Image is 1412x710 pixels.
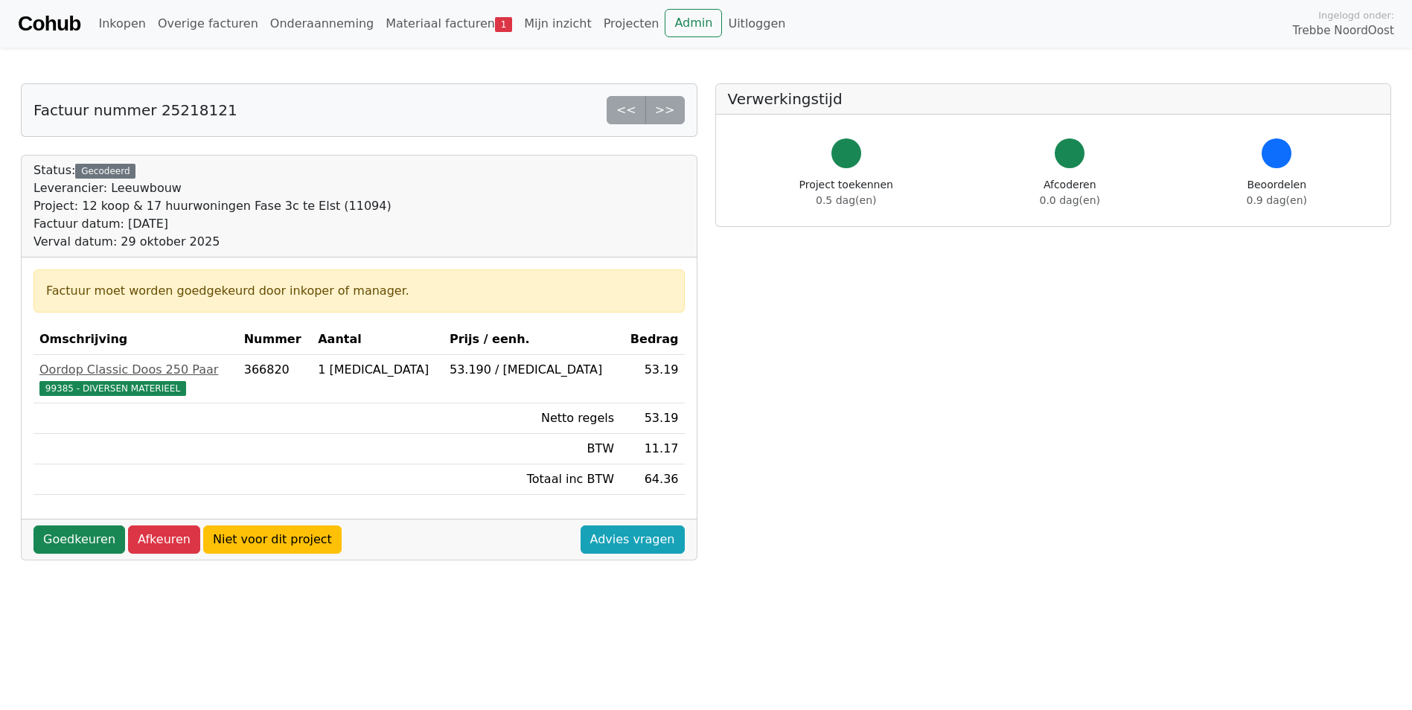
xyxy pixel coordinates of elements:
[620,403,684,434] td: 53.19
[33,233,392,251] div: Verval datum: 29 oktober 2025
[1040,177,1100,208] div: Afcoderen
[816,194,876,206] span: 0.5 dag(en)
[46,282,672,300] div: Factuur moet worden goedgekeurd door inkoper of manager.
[238,324,313,355] th: Nummer
[620,464,684,495] td: 64.36
[1247,177,1307,208] div: Beoordelen
[799,177,893,208] div: Project toekennen
[620,324,684,355] th: Bedrag
[1318,8,1394,22] span: Ingelogd onder:
[152,9,264,39] a: Overige facturen
[620,355,684,403] td: 53.19
[75,164,135,179] div: Gecodeerd
[450,361,614,379] div: 53.190 / [MEDICAL_DATA]
[318,361,438,379] div: 1 [MEDICAL_DATA]
[39,361,232,397] a: Oordop Classic Doos 250 Paar99385 - DIVERSEN MATERIEEL
[33,161,392,251] div: Status:
[33,179,392,197] div: Leverancier: Leeuwbouw
[581,525,685,554] a: Advies vragen
[1293,22,1394,39] span: Trebbe NoordOost
[728,90,1379,108] h5: Verwerkingstijd
[444,403,620,434] td: Netto regels
[380,9,518,39] a: Materiaal facturen1
[33,525,125,554] a: Goedkeuren
[39,361,232,379] div: Oordop Classic Doos 250 Paar
[33,101,237,119] h5: Factuur nummer 25218121
[33,197,392,215] div: Project: 12 koop & 17 huurwoningen Fase 3c te Elst (11094)
[264,9,380,39] a: Onderaanneming
[33,215,392,233] div: Factuur datum: [DATE]
[33,324,238,355] th: Omschrijving
[444,324,620,355] th: Prijs / eenh.
[1040,194,1100,206] span: 0.0 dag(en)
[722,9,791,39] a: Uitloggen
[444,464,620,495] td: Totaal inc BTW
[128,525,200,554] a: Afkeuren
[1247,194,1307,206] span: 0.9 dag(en)
[495,17,512,32] span: 1
[312,324,444,355] th: Aantal
[665,9,722,37] a: Admin
[620,434,684,464] td: 11.17
[203,525,342,554] a: Niet voor dit project
[598,9,665,39] a: Projecten
[238,355,313,403] td: 366820
[444,434,620,464] td: BTW
[39,381,186,396] span: 99385 - DIVERSEN MATERIEEL
[18,6,80,42] a: Cohub
[92,9,151,39] a: Inkopen
[518,9,598,39] a: Mijn inzicht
